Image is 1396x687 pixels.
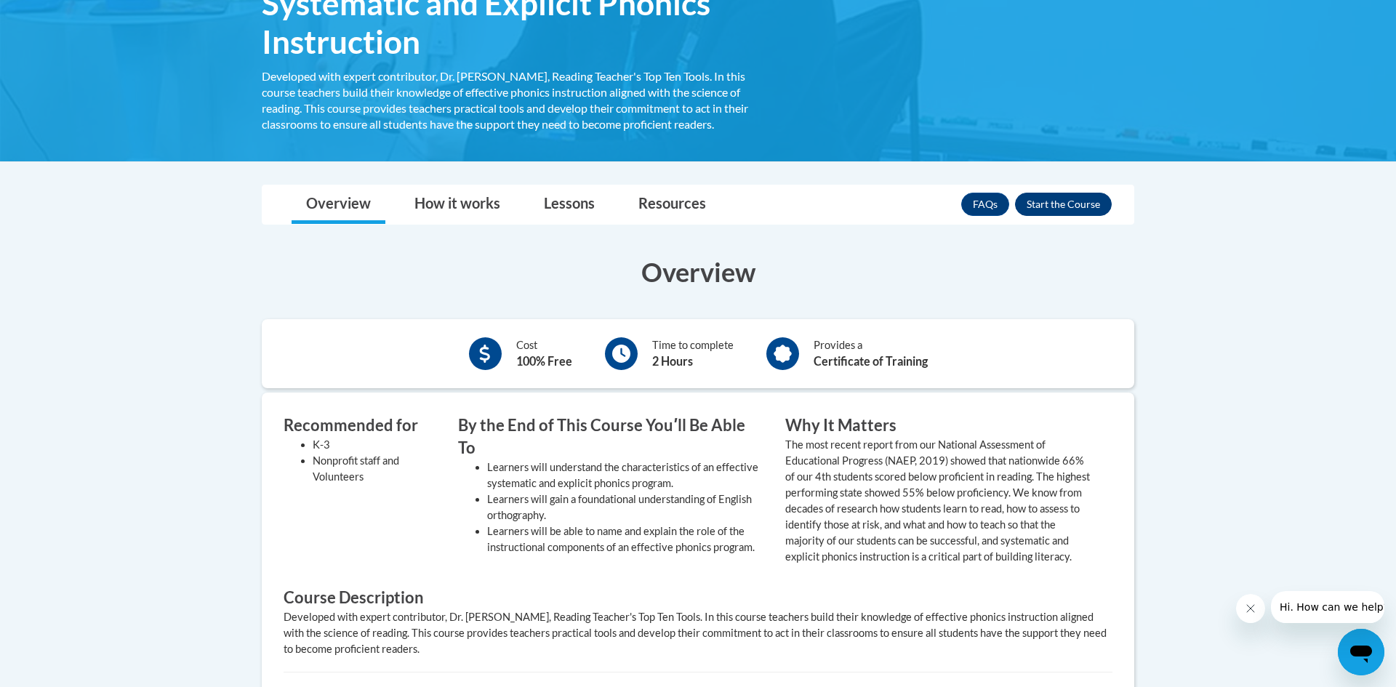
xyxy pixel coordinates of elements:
[400,185,515,224] a: How it works
[1015,193,1112,216] button: Enroll
[313,453,436,485] li: Nonprofit staff and Volunteers
[624,185,721,224] a: Resources
[262,254,1134,290] h3: Overview
[292,185,385,224] a: Overview
[814,354,928,368] b: Certificate of Training
[652,337,734,370] div: Time to complete
[961,193,1009,216] a: FAQs
[1236,594,1265,623] iframe: Close message
[262,68,763,132] div: Developed with expert contributor, Dr. [PERSON_NAME], Reading Teacher's Top Ten Tools. In this co...
[1271,591,1384,623] iframe: Message from company
[814,337,928,370] div: Provides a
[284,587,1112,609] h3: Course Description
[785,438,1090,563] value: The most recent report from our National Assessment of Educational Progress (NAEP, 2019) showed t...
[487,523,763,555] li: Learners will be able to name and explain the role of the instructional components of an effectiv...
[458,414,763,459] h3: By the End of This Course Youʹll Be Able To
[284,414,436,437] h3: Recommended for
[313,437,436,453] li: K-3
[516,337,572,370] div: Cost
[516,354,572,368] b: 100% Free
[652,354,693,368] b: 2 Hours
[529,185,609,224] a: Lessons
[9,10,118,22] span: Hi. How can we help?
[284,609,1112,657] div: Developed with expert contributor, Dr. [PERSON_NAME], Reading Teacher's Top Ten Tools. In this co...
[487,491,763,523] li: Learners will gain a foundational understanding of English orthography.
[785,414,1091,437] h3: Why It Matters
[487,459,763,491] li: Learners will understand the characteristics of an effective systematic and explicit phonics prog...
[1338,629,1384,675] iframe: Button to launch messaging window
